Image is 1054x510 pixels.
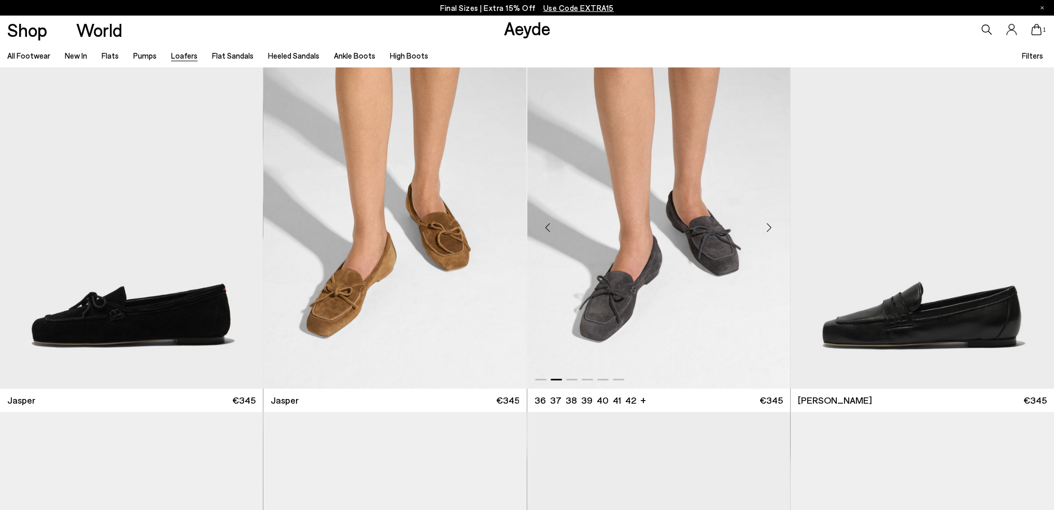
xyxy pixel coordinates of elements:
div: Next slide [754,212,785,243]
li: 40 [597,394,609,407]
div: Previous slide [532,212,564,243]
li: 41 [613,394,621,407]
li: 39 [581,394,593,407]
li: 38 [566,394,577,407]
a: Ankle Boots [334,51,375,60]
span: Navigate to /collections/ss25-final-sizes [543,3,614,12]
a: 36 37 38 39 40 41 42 + €345 [527,389,790,412]
a: [PERSON_NAME] €345 [791,389,1054,412]
img: Lana Moccasin Loafers [791,58,1054,389]
a: World [76,21,122,39]
a: All Footwear [7,51,50,60]
li: + [640,393,646,407]
a: Shop [7,21,47,39]
div: 2 / 6 [527,58,790,389]
a: Pumps [133,51,157,60]
img: Jasper Moccasin Loafers [263,58,526,389]
a: High Boots [390,51,428,60]
a: 1 [1031,24,1042,35]
img: Jasper Moccasin Loafers [527,58,790,389]
span: €345 [1023,394,1047,407]
a: New In [65,51,87,60]
a: Flat Sandals [212,51,254,60]
span: Jasper [7,394,35,407]
ul: variant [535,394,633,407]
a: Next slide Previous slide [527,58,790,389]
span: €345 [496,394,519,407]
span: 1 [1042,27,1047,33]
img: Jasper Moccasin Loafers [526,58,789,389]
li: 42 [625,394,636,407]
div: 3 / 6 [526,58,789,389]
span: Jasper [271,394,299,407]
a: Next slide Previous slide [263,58,526,389]
a: Flats [102,51,119,60]
span: Filters [1022,51,1043,60]
span: €345 [232,394,256,407]
a: Loafers [171,51,198,60]
img: Jasper Moccasin Loafers [790,58,1053,389]
li: 36 [535,394,546,407]
p: Final Sizes | Extra 15% Off [440,2,614,15]
div: 2 / 6 [263,58,526,389]
a: Aeyde [503,17,550,39]
div: 3 / 6 [790,58,1053,389]
a: Heeled Sandals [268,51,319,60]
span: [PERSON_NAME] [798,394,872,407]
li: 37 [550,394,561,407]
a: Jasper €345 [263,389,526,412]
span: €345 [760,394,783,407]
